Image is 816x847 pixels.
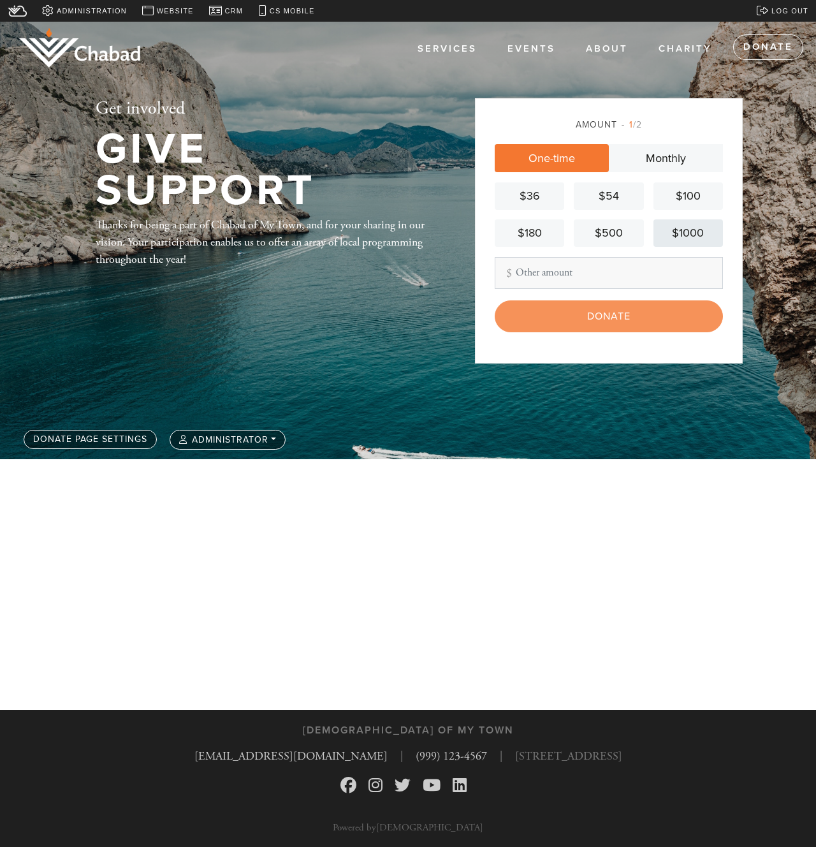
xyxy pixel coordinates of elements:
a: [DEMOGRAPHIC_DATA] [376,821,483,834]
div: $100 [659,188,718,205]
span: 1 [629,119,633,130]
a: $100 [653,182,723,210]
span: CS Mobile [270,6,315,17]
a: $180 [495,219,564,247]
p: Powered by [333,823,483,832]
a: $36 [495,182,564,210]
div: $180 [500,225,559,242]
a: One-time [495,144,609,172]
button: administrator [170,430,286,450]
div: Thanks for being a part of Chabad of My Town, and for your sharing in our vision. Your participat... [96,216,433,268]
div: $54 [579,188,638,205]
img: logo_half.png [19,28,140,68]
a: Monthly [609,144,723,172]
a: (999) 123-4567 [416,749,487,763]
a: $1000 [653,219,723,247]
div: $500 [579,225,638,242]
a: $500 [574,219,643,247]
a: [EMAIL_ADDRESS][DOMAIN_NAME] [194,749,388,763]
span: /2 [622,119,642,130]
span: Administration [57,6,127,17]
span: | [400,748,403,765]
a: $54 [574,182,643,210]
input: Other amount [495,257,723,289]
span: Website [157,6,194,17]
span: CRM [224,6,243,17]
a: Events [498,37,565,61]
a: About [576,37,637,61]
a: Charity [649,37,722,61]
h2: Get involved [96,98,433,120]
div: $1000 [659,225,718,242]
div: $36 [500,188,559,205]
h3: [DEMOGRAPHIC_DATA] of My Town [303,725,514,737]
span: Log out [771,6,808,17]
span: | [500,748,502,765]
h1: Give Support [96,129,433,211]
a: Donate Page settings [24,430,157,449]
a: Services [408,37,486,61]
a: Donate [733,34,803,60]
span: [STREET_ADDRESS] [515,748,622,765]
div: Amount [495,118,723,131]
